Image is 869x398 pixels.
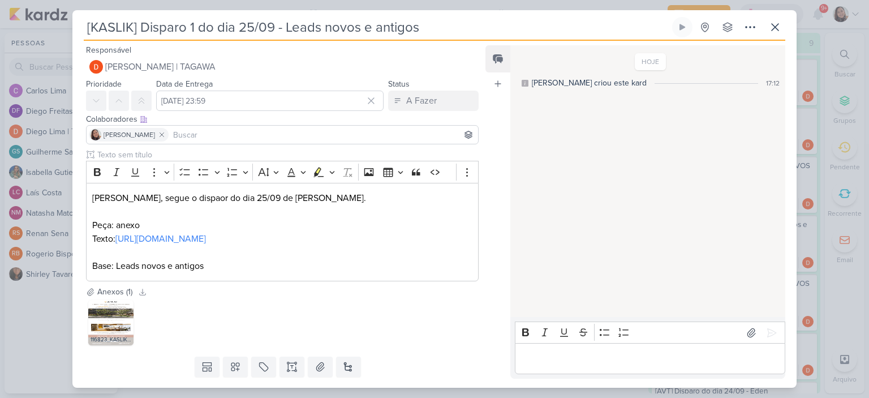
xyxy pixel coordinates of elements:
div: Editor toolbar [86,161,479,183]
div: 116823_KASLIK _ E-MAIL MKT _ KASLIK IBIRAPUERA _ O ENDEREÇO CERTO PARA QUEM VALORIZA TEMPO E PRAT... [88,334,134,345]
p: Peça: anexo [92,219,472,232]
input: Select a date [156,91,384,111]
div: A Fazer [406,94,437,108]
label: Status [388,79,410,89]
img: Sharlene Khoury [90,129,101,140]
div: Editor editing area: main [515,343,785,374]
p: Base: Leads novos e antigos [92,259,472,273]
button: [PERSON_NAME] | TAGAWA [86,57,479,77]
div: Anexos (1) [97,286,132,298]
div: Editor editing area: main [86,183,479,282]
label: Responsável [86,45,131,55]
input: Texto sem título [95,149,479,161]
p: [PERSON_NAME], segue o dispaor do dia 25/09 de [PERSON_NAME]. [92,191,472,205]
button: A Fazer [388,91,479,111]
div: Colaboradores [86,113,479,125]
label: Prioridade [86,79,122,89]
a: [URL][DOMAIN_NAME] [115,233,206,245]
input: Kard Sem Título [84,17,670,37]
div: Ligar relógio [678,23,687,32]
p: Texto: [92,232,472,246]
input: Buscar [171,128,476,142]
div: 17:12 [766,78,780,88]
img: NDNb9KtQoY8jUj7bNeJZDIHvNetsKBsfT7TqylR1.jpg [88,300,134,345]
span: [PERSON_NAME] | TAGAWA [105,60,216,74]
span: [PERSON_NAME] [104,130,155,140]
label: Data de Entrega [156,79,213,89]
img: Diego Lima | TAGAWA [89,60,103,74]
div: Editor toolbar [515,322,785,344]
div: [PERSON_NAME] criou este kard [532,77,647,89]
